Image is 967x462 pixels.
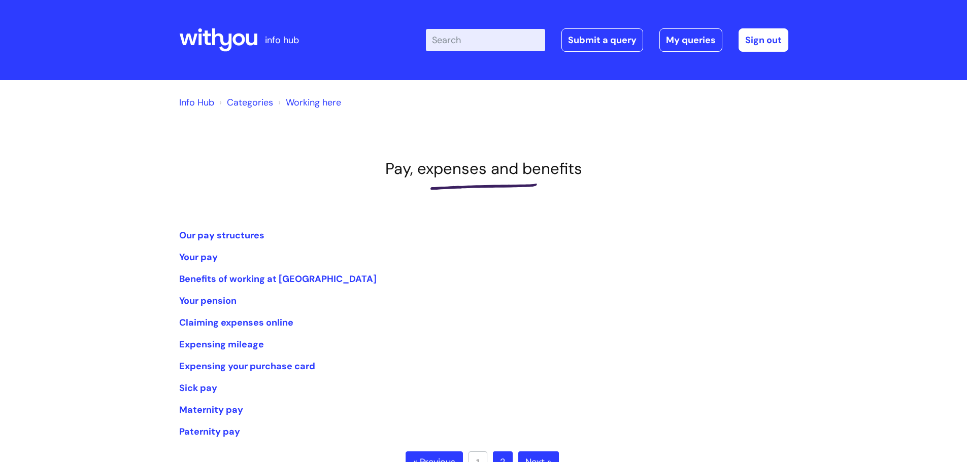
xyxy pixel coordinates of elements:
[426,28,788,52] div: | -
[179,273,377,285] a: Benefits of working at [GEOGRAPHIC_DATA]
[179,425,240,438] a: Paternity pay
[179,382,217,394] a: Sick pay
[227,96,273,109] a: Categories
[179,229,264,241] a: Our pay structures
[179,316,293,329] a: Claiming expenses online
[426,29,545,51] input: Search
[286,96,341,109] a: Working here
[179,295,237,307] a: Your pension
[561,28,643,52] a: Submit a query
[217,94,273,111] li: Solution home
[179,159,788,178] h1: Pay, expenses and benefits
[265,32,299,48] p: info hub
[179,96,214,109] a: Info Hub
[179,251,218,263] a: Your pay
[179,360,315,372] a: Expensing your purchase card
[739,28,788,52] a: Sign out
[276,94,341,111] li: Working here
[179,404,243,416] a: Maternity pay
[179,338,264,350] a: Expensing mileage
[659,28,722,52] a: My queries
